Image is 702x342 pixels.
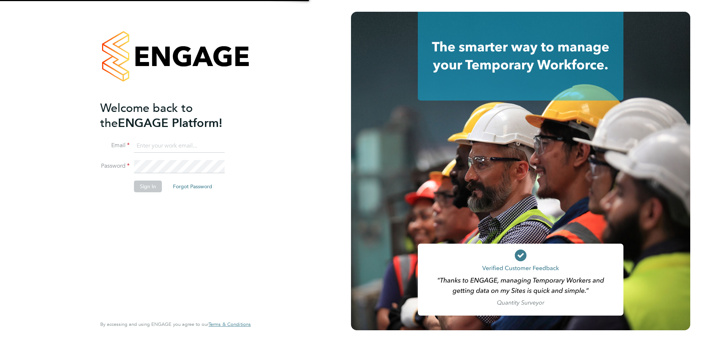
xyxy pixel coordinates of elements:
[100,142,130,149] label: Email
[134,181,162,192] button: Sign In
[100,101,193,130] span: Welcome back to the
[100,321,251,327] span: By accessing and using ENGAGE you agree to our
[134,139,225,153] input: Enter your work email...
[100,101,243,131] h2: ENGAGE Platform!
[167,181,218,192] button: Forgot Password
[100,162,130,170] label: Password
[209,321,251,327] a: Terms & Conditions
